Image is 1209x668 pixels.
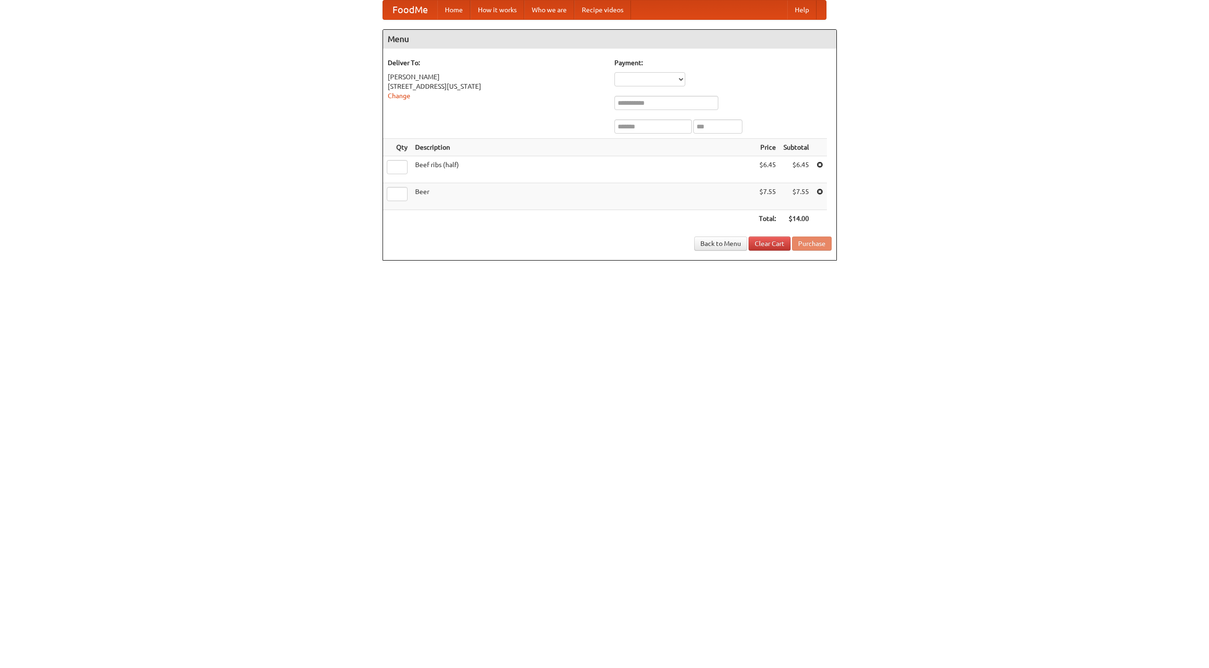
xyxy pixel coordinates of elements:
th: Qty [383,139,411,156]
a: Clear Cart [749,237,791,251]
th: Description [411,139,755,156]
a: Back to Menu [694,237,747,251]
div: [PERSON_NAME] [388,72,605,82]
a: Recipe videos [574,0,631,19]
h5: Deliver To: [388,58,605,68]
td: $7.55 [780,183,813,210]
td: $6.45 [780,156,813,183]
a: Who we are [524,0,574,19]
a: Home [437,0,470,19]
div: [STREET_ADDRESS][US_STATE] [388,82,605,91]
a: How it works [470,0,524,19]
th: Subtotal [780,139,813,156]
a: Change [388,92,410,100]
td: $6.45 [755,156,780,183]
th: Price [755,139,780,156]
h5: Payment: [614,58,832,68]
td: Beer [411,183,755,210]
a: Help [787,0,817,19]
h4: Menu [383,30,836,49]
td: $7.55 [755,183,780,210]
th: Total: [755,210,780,228]
td: Beef ribs (half) [411,156,755,183]
a: FoodMe [383,0,437,19]
button: Purchase [792,237,832,251]
th: $14.00 [780,210,813,228]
